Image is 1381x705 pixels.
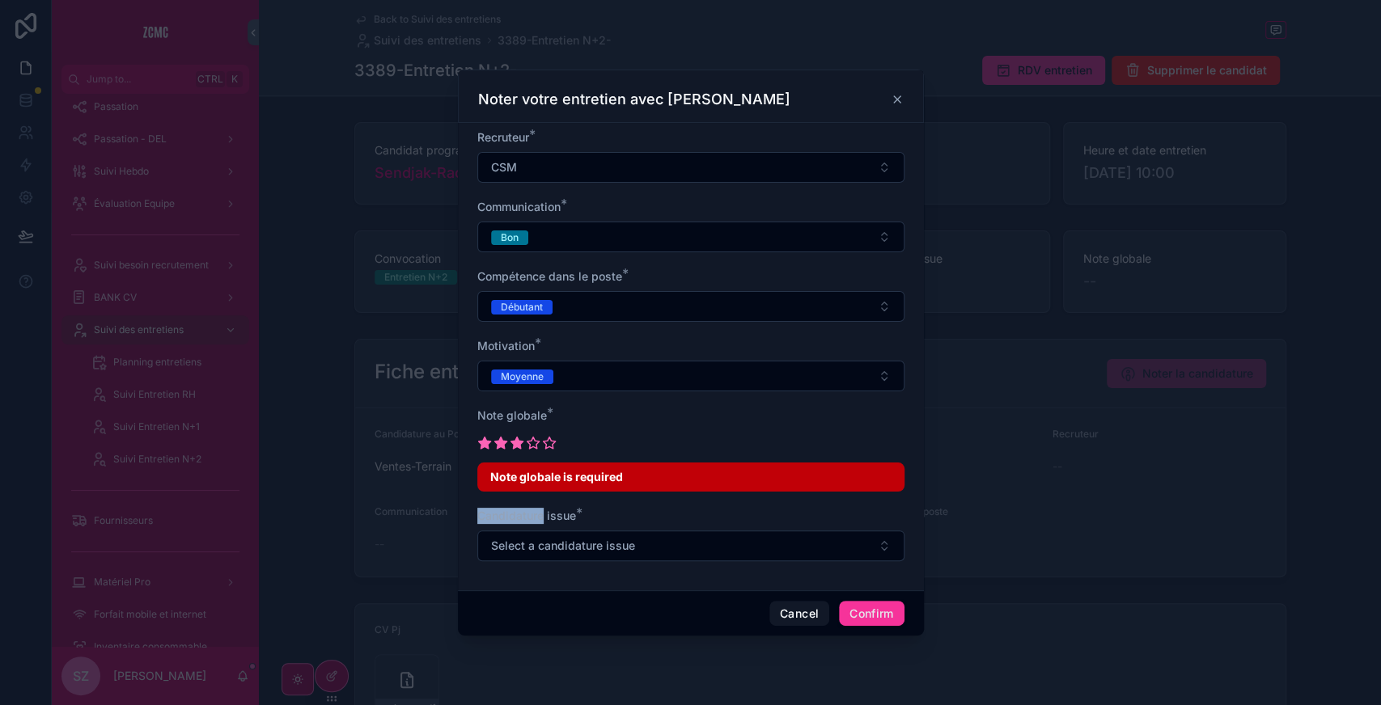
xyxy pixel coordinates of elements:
[477,291,904,322] button: Select Button
[477,339,535,352] span: Motivation
[839,601,904,627] button: Confirm
[501,369,544,384] div: Moyenne
[501,300,543,315] div: Débutant
[477,361,904,391] button: Select Button
[478,90,790,109] h3: Noter votre entretien avec [PERSON_NAME]
[477,200,561,213] span: Communication
[477,530,904,561] button: Select Button
[491,159,517,175] span: CSM
[477,269,622,283] span: Compétence dans le poste
[477,462,904,492] div: Note globale is required
[769,601,829,627] button: Cancel
[491,538,635,554] span: Select a candidature issue
[501,230,519,245] div: Bon
[477,130,529,144] span: Recruteur
[477,222,904,252] button: Select Button
[477,152,904,183] button: Select Button
[477,509,576,522] span: Candidature issue
[477,408,547,422] span: Note globale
